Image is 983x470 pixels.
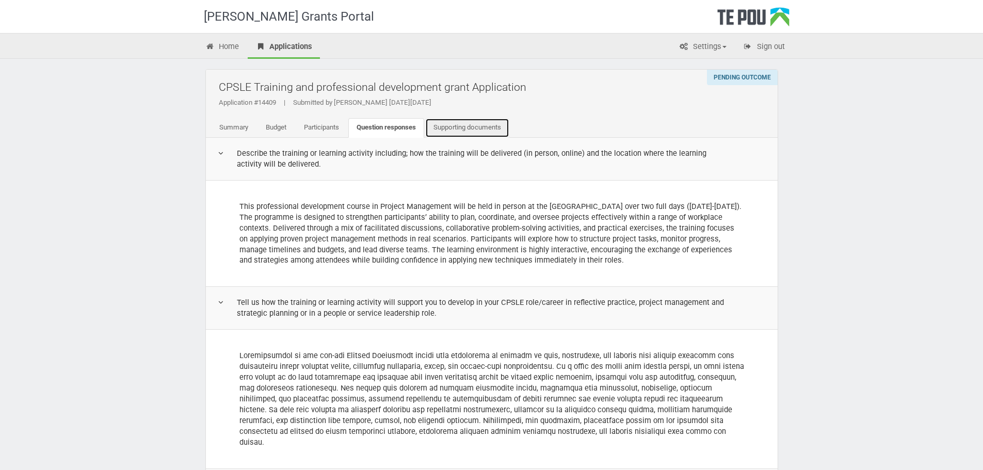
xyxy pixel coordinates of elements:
a: Sign out [735,36,793,59]
a: Participants [296,118,347,138]
a: Budget [257,118,295,138]
a: Applications [248,36,320,59]
div: Describe the training or learning activity including; how the training will be delivered (in pers... [237,148,733,170]
td: This professional development course in Project Management will be held in person at the [GEOGRAP... [206,180,778,287]
div: Tell us how the training or learning activity will support you to develop in your CPSLE role/care... [237,297,733,319]
div: Application #14409 Submitted by [PERSON_NAME] [DATE][DATE] [219,98,770,107]
a: Question responses [348,118,424,138]
a: Summary [211,118,256,138]
a: Supporting documents [425,118,509,138]
h2: CPSLE Training and professional development grant Application [219,75,770,99]
div: Te Pou Logo [717,7,789,33]
span: | [276,99,293,106]
a: Settings [671,36,734,59]
a: Home [198,36,247,59]
td: Loremipsumdol si ame con-adi Elitsed Doeiusmodt incidi utla etdolorema al enimadm ve quis, nostru... [206,330,778,469]
div: Pending outcome [707,70,778,85]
